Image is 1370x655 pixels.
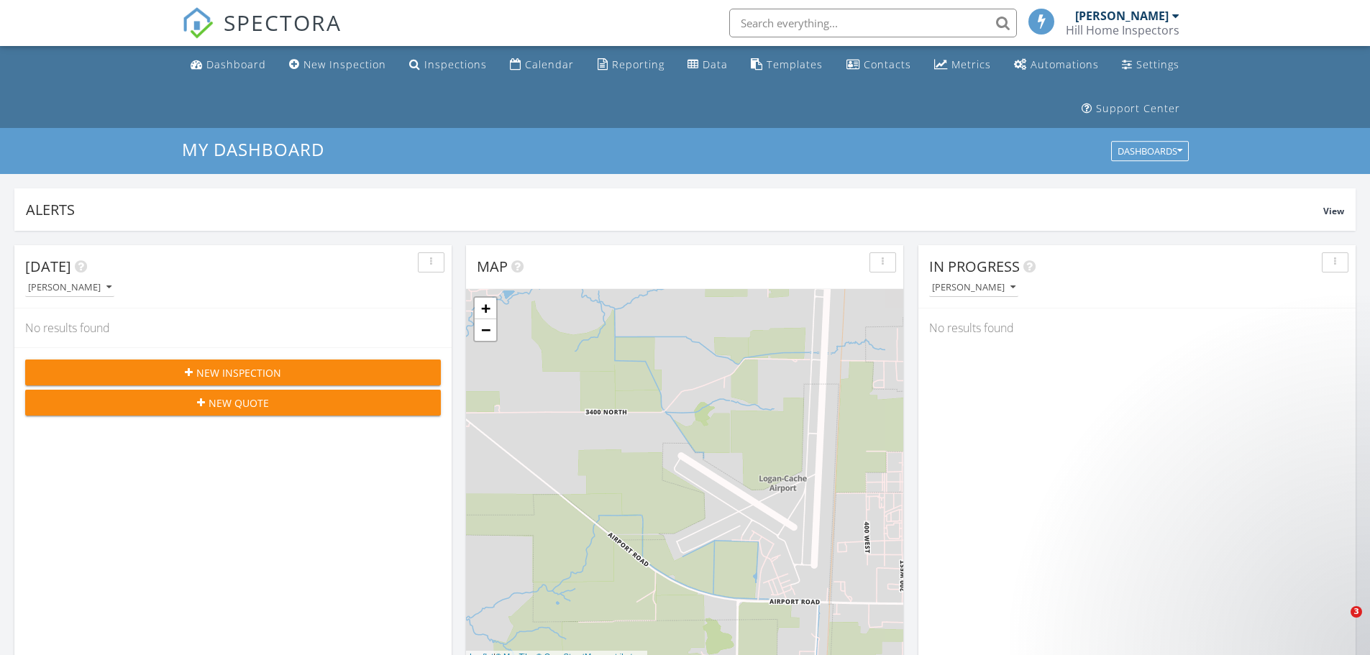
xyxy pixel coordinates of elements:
span: New Inspection [196,365,281,380]
div: Hill Home Inspectors [1066,23,1179,37]
a: Support Center [1076,96,1186,122]
div: Metrics [951,58,991,71]
a: Zoom in [475,298,496,319]
span: Map [477,257,508,276]
a: Data [682,52,734,78]
div: Dashboard [206,58,266,71]
iframe: Intercom live chat [1321,606,1356,641]
a: Reporting [592,52,670,78]
span: 3 [1351,606,1362,618]
div: Support Center [1096,101,1180,115]
a: Automations (Basic) [1008,52,1105,78]
button: [PERSON_NAME] [25,278,114,298]
input: Search everything... [729,9,1017,37]
button: New Quote [25,390,441,416]
button: Dashboards [1111,142,1189,162]
a: Contacts [841,52,917,78]
a: Templates [745,52,828,78]
div: Templates [767,58,823,71]
div: No results found [14,308,452,347]
div: Settings [1136,58,1179,71]
div: No results found [918,308,1356,347]
a: Calendar [504,52,580,78]
a: Inspections [403,52,493,78]
a: Settings [1116,52,1185,78]
span: My Dashboard [182,137,324,161]
span: View [1323,205,1344,217]
span: New Quote [209,395,269,411]
div: Alerts [26,200,1323,219]
a: Zoom out [475,319,496,341]
a: SPECTORA [182,19,342,50]
div: [PERSON_NAME] [1075,9,1169,23]
div: [PERSON_NAME] [28,283,111,293]
span: In Progress [929,257,1020,276]
a: New Inspection [283,52,392,78]
button: New Inspection [25,359,441,385]
div: Dashboards [1118,147,1182,157]
div: Contacts [864,58,911,71]
div: Automations [1031,58,1099,71]
span: SPECTORA [224,7,342,37]
img: The Best Home Inspection Software - Spectora [182,7,214,39]
div: Calendar [525,58,574,71]
div: New Inspection [303,58,386,71]
a: Dashboard [185,52,272,78]
div: Reporting [612,58,665,71]
button: [PERSON_NAME] [929,278,1018,298]
div: Data [703,58,728,71]
div: [PERSON_NAME] [932,283,1015,293]
div: Inspections [424,58,487,71]
span: [DATE] [25,257,71,276]
a: Metrics [928,52,997,78]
